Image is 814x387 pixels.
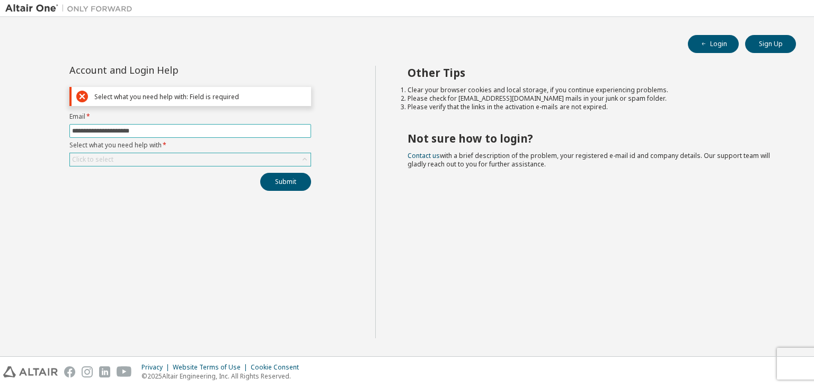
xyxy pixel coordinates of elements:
img: altair_logo.svg [3,366,58,377]
label: Email [69,112,311,121]
div: Click to select [70,153,311,166]
img: instagram.svg [82,366,93,377]
div: Click to select [72,155,113,164]
button: Login [688,35,739,53]
h2: Other Tips [408,66,777,80]
li: Please verify that the links in the activation e-mails are not expired. [408,103,777,111]
li: Clear your browser cookies and local storage, if you continue experiencing problems. [408,86,777,94]
button: Sign Up [745,35,796,53]
div: Website Terms of Use [173,363,251,372]
div: Select what you need help with: Field is required [94,93,306,101]
button: Submit [260,173,311,191]
img: linkedin.svg [99,366,110,377]
img: youtube.svg [117,366,132,377]
div: Cookie Consent [251,363,305,372]
label: Select what you need help with [69,141,311,149]
li: Please check for [EMAIL_ADDRESS][DOMAIN_NAME] mails in your junk or spam folder. [408,94,777,103]
img: Altair One [5,3,138,14]
div: Privacy [141,363,173,372]
img: facebook.svg [64,366,75,377]
h2: Not sure how to login? [408,131,777,145]
div: Account and Login Help [69,66,263,74]
a: Contact us [408,151,440,160]
p: © 2025 Altair Engineering, Inc. All Rights Reserved. [141,372,305,381]
span: with a brief description of the problem, your registered e-mail id and company details. Our suppo... [408,151,770,169]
